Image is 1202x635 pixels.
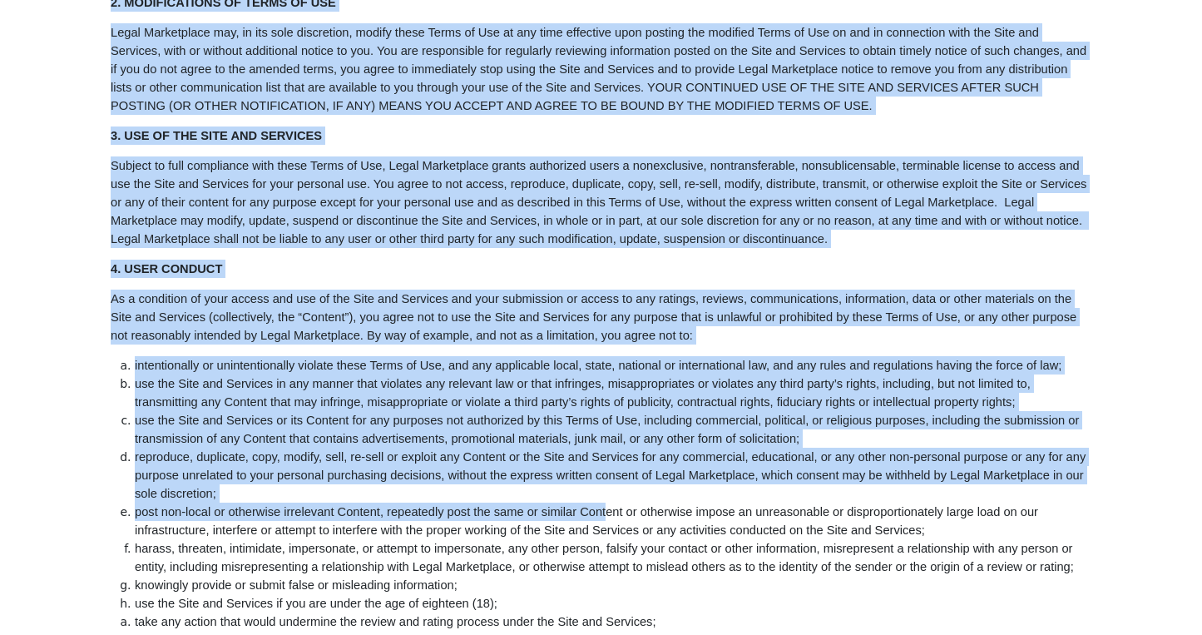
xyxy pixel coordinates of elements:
span: use the Site and Services or its Content for any purposes not authorized by this Terms of Use, in... [135,414,1079,445]
span: knowingly provide or submit false or misleading information; [135,578,458,592]
span: use the Site and Services if you are under the age of eighteen (18); [135,597,497,610]
span: use the Site and Services in any manner that violates any relevant law or that infringes, misappr... [135,377,1031,409]
span: 4. USER CONDUCT [111,262,222,275]
span: reproduce, duplicate, copy, modify, sell, re-sell or exploit any Content or the Site and Services... [135,450,1086,500]
span: Legal Marketplace may, in its sole discretion, modify these Terms of Use at any time effective up... [111,26,1086,112]
span: take any action that would undermine the review and rating process under the Site and Services; [135,615,656,628]
span: intentionally or unintentionally violate these Terms of Use, and any applicable local, state, nat... [135,359,1061,372]
span: 3. USE OF THE SITE AND SERVICES [111,129,322,142]
span: Subject to full compliance with these Terms of Use, Legal Marketplace grants authorized users a n... [111,159,1086,246]
span: post non-local or otherwise irrelevant Content, repeatedly post the same or similar Content or ot... [135,505,1038,537]
span: harass, threaten, intimidate, impersonate, or attempt to impersonate, any other person, falsify y... [135,542,1074,573]
span: As a condition of your access and use of the Site and Services and your submission or access to a... [111,292,1076,342]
